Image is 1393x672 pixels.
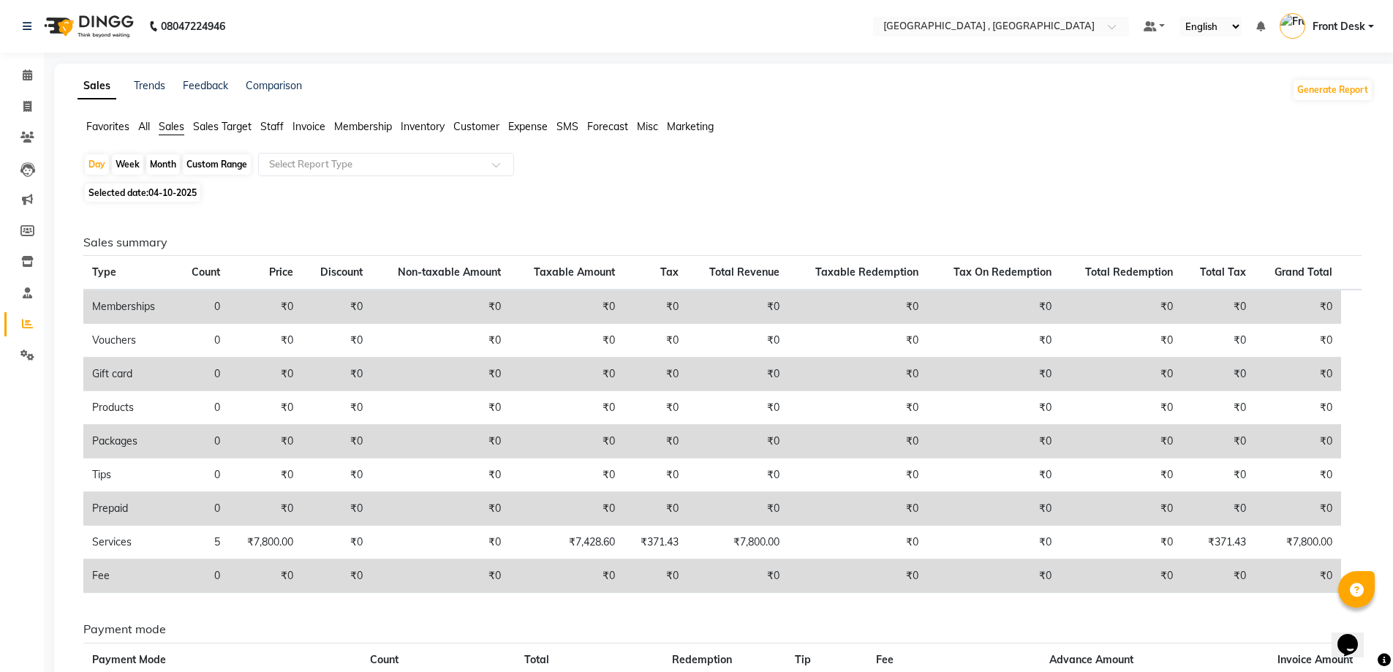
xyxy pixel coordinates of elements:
span: SMS [556,120,578,133]
button: Generate Report [1294,80,1372,100]
span: Tax On Redemption [954,265,1052,279]
td: 5 [176,526,229,559]
td: ₹0 [788,526,927,559]
td: ₹7,800.00 [1255,526,1342,559]
td: ₹0 [788,492,927,526]
td: ₹0 [1060,458,1182,492]
span: Sales [159,120,184,133]
td: ₹0 [371,425,510,458]
span: Invoice Amount [1277,653,1353,666]
td: ₹0 [927,290,1060,324]
td: ₹0 [229,559,302,593]
span: Advance Amount [1049,653,1133,666]
span: Inventory [401,120,445,133]
td: Services [83,526,176,559]
td: ₹0 [624,458,687,492]
td: Tips [83,458,176,492]
a: Trends [134,79,165,92]
span: Non-taxable Amount [398,265,501,279]
td: 0 [176,391,229,425]
td: ₹0 [302,458,371,492]
td: ₹0 [510,458,623,492]
td: ₹0 [624,425,687,458]
td: ₹0 [1060,492,1182,526]
div: Week [112,154,143,175]
td: ₹0 [687,458,788,492]
td: ₹0 [1182,391,1255,425]
td: ₹7,800.00 [229,526,302,559]
td: ₹0 [1060,526,1182,559]
h6: Payment mode [83,622,1362,636]
td: ₹0 [788,358,927,391]
td: ₹0 [1060,358,1182,391]
td: ₹0 [788,458,927,492]
td: ₹0 [371,290,510,324]
td: ₹0 [371,559,510,593]
span: Total Tax [1200,265,1246,279]
td: ₹0 [927,559,1060,593]
td: ₹0 [302,290,371,324]
span: Tax [660,265,679,279]
td: ₹0 [302,492,371,526]
h6: Sales summary [83,235,1362,249]
td: ₹0 [1255,324,1342,358]
td: ₹371.43 [624,526,687,559]
span: All [138,120,150,133]
span: Misc [637,120,658,133]
td: ₹7,800.00 [687,526,788,559]
td: ₹0 [1060,324,1182,358]
div: Month [146,154,180,175]
span: Type [92,265,116,279]
span: Grand Total [1275,265,1332,279]
span: Sales Target [193,120,252,133]
td: ₹0 [1060,290,1182,324]
td: ₹0 [371,324,510,358]
td: ₹0 [624,391,687,425]
td: ₹0 [1182,324,1255,358]
td: ₹0 [687,358,788,391]
td: 0 [176,492,229,526]
td: ₹0 [927,526,1060,559]
span: Membership [334,120,392,133]
td: ₹0 [624,492,687,526]
td: ₹0 [687,290,788,324]
img: Front Desk [1280,13,1305,39]
span: Favorites [86,120,129,133]
td: 0 [176,358,229,391]
span: Front Desk [1313,19,1365,34]
td: ₹0 [624,290,687,324]
span: Staff [260,120,284,133]
a: Comparison [246,79,302,92]
a: Sales [78,73,116,99]
td: ₹0 [510,391,623,425]
td: ₹0 [302,358,371,391]
td: Prepaid [83,492,176,526]
td: ₹0 [229,290,302,324]
td: ₹0 [302,559,371,593]
td: ₹0 [1255,358,1342,391]
td: ₹0 [927,458,1060,492]
td: 0 [176,559,229,593]
td: 0 [176,458,229,492]
td: Products [83,391,176,425]
td: ₹0 [1255,425,1342,458]
td: ₹0 [927,358,1060,391]
td: ₹0 [1182,458,1255,492]
td: 0 [176,324,229,358]
td: ₹0 [927,391,1060,425]
td: ₹0 [229,458,302,492]
td: ₹0 [624,358,687,391]
div: Day [85,154,109,175]
td: ₹0 [229,391,302,425]
td: ₹0 [510,559,623,593]
td: ₹0 [1182,290,1255,324]
span: Total [524,653,549,666]
td: ₹0 [687,324,788,358]
td: ₹0 [1060,391,1182,425]
td: ₹0 [302,526,371,559]
td: ₹0 [1255,458,1342,492]
span: Total Redemption [1085,265,1173,279]
span: Forecast [587,120,628,133]
td: ₹0 [687,492,788,526]
td: ₹0 [229,425,302,458]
